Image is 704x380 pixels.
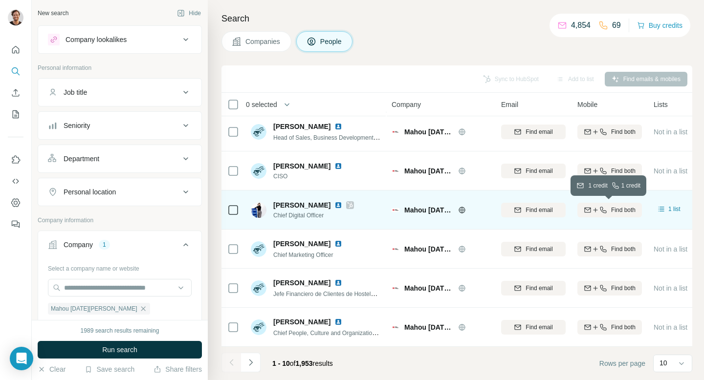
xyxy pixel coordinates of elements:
span: [PERSON_NAME] [273,161,330,171]
img: LinkedIn logo [334,318,342,326]
button: Quick start [8,41,23,59]
button: Find email [501,320,566,335]
span: Chief People, Culture and Organization Officer [273,329,394,337]
span: CISO [273,172,354,181]
span: Mahou [DATE][PERSON_NAME] [404,127,453,137]
button: Use Surfe on LinkedIn [8,151,23,169]
span: People [320,37,343,46]
button: Find email [501,242,566,256]
button: Find both [577,242,642,256]
div: 1989 search results remaining [81,326,159,335]
button: Navigate to next page [241,353,261,372]
span: Chief Marketing Officer [273,252,333,258]
button: Find email [501,203,566,217]
span: [PERSON_NAME] [273,278,330,288]
span: Lists [654,100,668,109]
button: Feedback [8,215,23,233]
span: [PERSON_NAME] [273,239,330,249]
span: Chief Digital Officer [273,211,354,220]
span: Find both [611,323,636,332]
div: Department [64,154,99,164]
span: Companies [245,37,281,46]
span: Company [392,100,421,109]
span: Mahou [DATE][PERSON_NAME] [404,283,453,293]
button: Hide [170,6,208,21]
div: Personal location [64,187,116,197]
img: Logo of Mahou San Miguel [392,325,399,329]
img: LinkedIn logo [334,123,342,130]
span: Find email [526,245,552,253]
button: Find both [577,125,642,139]
span: Find email [526,284,552,293]
img: Avatar [251,319,266,335]
span: Not in a list [654,128,687,136]
span: Find email [526,206,552,214]
span: Find both [611,167,636,175]
button: Share filters [154,364,202,374]
span: of [290,359,296,367]
button: Run search [38,341,202,359]
button: Find both [577,203,642,217]
button: Department [38,147,201,170]
img: Avatar [251,241,266,257]
span: Run search [102,345,137,355]
span: Not in a list [654,284,687,292]
span: Not in a list [654,167,687,175]
span: Find email [526,323,552,332]
button: Find both [577,320,642,335]
span: Mahou [DATE][PERSON_NAME] [404,322,453,332]
span: Mahou [DATE][PERSON_NAME] [404,166,453,176]
p: 10 [660,358,667,368]
button: Buy credits [637,19,682,32]
div: Company [64,240,93,250]
button: Enrich CSV [8,84,23,102]
span: Find email [526,167,552,175]
img: Avatar [8,10,23,25]
span: Mobile [577,100,597,109]
img: Logo of Mahou San Miguel [392,208,399,212]
img: Logo of Mahou San Miguel [392,286,399,290]
span: Find both [611,245,636,253]
span: Mahou [DATE][PERSON_NAME] [51,304,137,313]
span: Rows per page [599,359,645,368]
span: Find email [526,127,552,136]
img: Avatar [251,280,266,296]
div: Seniority [64,121,90,130]
p: Company information [38,216,202,225]
button: Find email [501,125,566,139]
img: LinkedIn logo [334,279,342,287]
img: Logo of Mahou San Miguel [392,247,399,251]
span: Not in a list [654,245,687,253]
div: Company lookalikes [66,35,127,44]
span: 1,953 [296,359,313,367]
img: LinkedIn logo [334,162,342,170]
div: 1 [99,240,110,249]
button: Company lookalikes [38,28,201,51]
span: 1 list [668,205,681,213]
h4: Search [221,12,692,25]
p: 69 [612,20,621,31]
button: Job title [38,81,201,104]
span: Find both [611,284,636,293]
p: Personal information [38,63,202,72]
img: Logo of Mahou San Miguel [392,130,399,134]
span: [PERSON_NAME] [273,201,330,209]
span: [PERSON_NAME] [273,317,330,327]
span: results [272,359,333,367]
span: 1 - 10 [272,359,290,367]
button: My lists [8,106,23,123]
img: Logo of Mahou San Miguel [392,169,399,173]
img: Avatar [251,202,266,218]
span: Mahou [DATE][PERSON_NAME] [404,244,453,254]
span: Find both [611,206,636,214]
button: Find email [501,164,566,178]
button: Search [8,63,23,80]
span: Mahou [DATE][PERSON_NAME] [404,205,453,215]
p: 4,854 [571,20,591,31]
div: New search [38,9,68,18]
button: Save search [85,364,134,374]
span: Jefe Financiero de Clientes de Hostelería [273,290,381,297]
img: Avatar [251,163,266,179]
button: Company1 [38,233,201,260]
button: Find email [501,281,566,296]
